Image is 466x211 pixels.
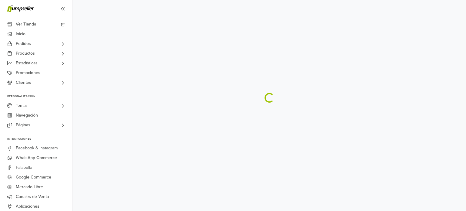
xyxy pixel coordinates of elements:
[16,111,38,120] span: Navegación
[16,163,32,172] span: Falabella
[16,182,43,192] span: Mercado Libre
[16,49,35,58] span: Productos
[16,153,57,163] span: WhatsApp Commerce
[16,120,30,130] span: Páginas
[16,101,28,111] span: Temas
[16,78,31,87] span: Clientes
[16,58,38,68] span: Estadísticas
[16,68,40,78] span: Promociones
[16,192,49,202] span: Canales de Venta
[16,39,31,49] span: Pedidos
[16,19,36,29] span: Ver Tienda
[7,95,73,98] p: Personalización
[16,143,58,153] span: Facebook & Instagram
[7,137,73,141] p: Integraciones
[16,29,25,39] span: Inicio
[16,172,51,182] span: Google Commerce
